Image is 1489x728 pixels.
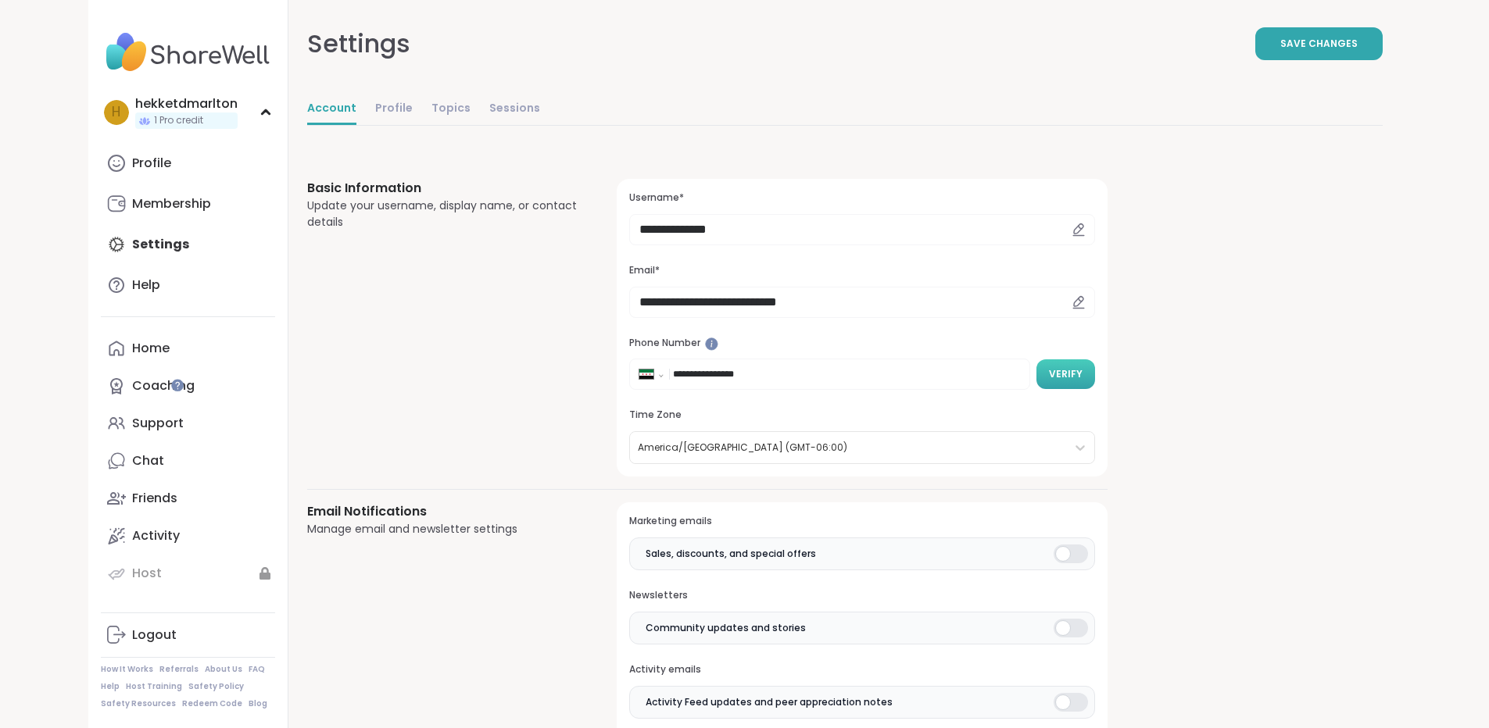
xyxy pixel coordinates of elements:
div: Help [132,277,160,294]
div: Settings [307,25,410,62]
button: Verify [1036,359,1095,389]
h3: Time Zone [629,409,1094,422]
a: Logout [101,616,275,654]
span: Activity Feed updates and peer appreciation notes [646,695,893,709]
div: Activity [132,527,180,544]
a: Coaching [101,367,275,405]
a: Safety Policy [188,681,244,692]
span: Community updates and stories [646,621,806,635]
span: Save Changes [1280,37,1358,51]
div: Friends [132,490,177,507]
h3: Newsletters [629,589,1094,602]
a: Safety Resources [101,698,176,709]
iframe: Spotlight [705,337,718,351]
a: Membership [101,185,275,223]
div: hekketdmarlton [135,95,238,112]
a: About Us [205,664,242,675]
a: Host Training [126,681,182,692]
a: Sessions [489,94,540,125]
a: Profile [101,145,275,182]
a: Home [101,330,275,367]
iframe: Spotlight [171,379,184,391]
h3: Email Notifications [307,502,580,521]
a: Blog [249,698,267,709]
a: FAQ [249,664,265,675]
div: Logout [132,626,177,644]
a: Chat [101,442,275,480]
a: Activity [101,517,275,555]
h3: Username* [629,191,1094,205]
div: Manage email and newsletter settings [307,521,580,537]
a: Help [101,266,275,304]
div: Support [132,415,184,432]
div: Host [132,565,162,582]
h3: Email* [629,264,1094,277]
a: Referrals [159,664,199,675]
div: Home [132,340,170,357]
a: Account [307,94,356,125]
h3: Basic Information [307,179,580,198]
div: Coaching [132,377,195,394]
h3: Phone Number [629,337,1094,350]
span: 1 Pro credit [154,114,203,127]
a: Help [101,681,120,692]
a: Host [101,555,275,592]
a: Friends [101,480,275,517]
h3: Activity emails [629,663,1094,676]
a: How It Works [101,664,153,675]
span: Verify [1049,367,1083,381]
div: Update your username, display name, or contact details [307,198,580,230]
a: Support [101,405,275,442]
div: Profile [132,155,171,172]
h3: Marketing emails [629,515,1094,528]
button: Save Changes [1255,27,1383,60]
img: ShareWell Nav Logo [101,25,275,80]
span: h [112,102,120,123]
a: Profile [375,94,413,125]
a: Topics [431,94,471,125]
div: Chat [132,452,164,469]
div: Membership [132,195,211,212]
a: Redeem Code [182,698,242,709]
span: Sales, discounts, and special offers [646,547,816,561]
